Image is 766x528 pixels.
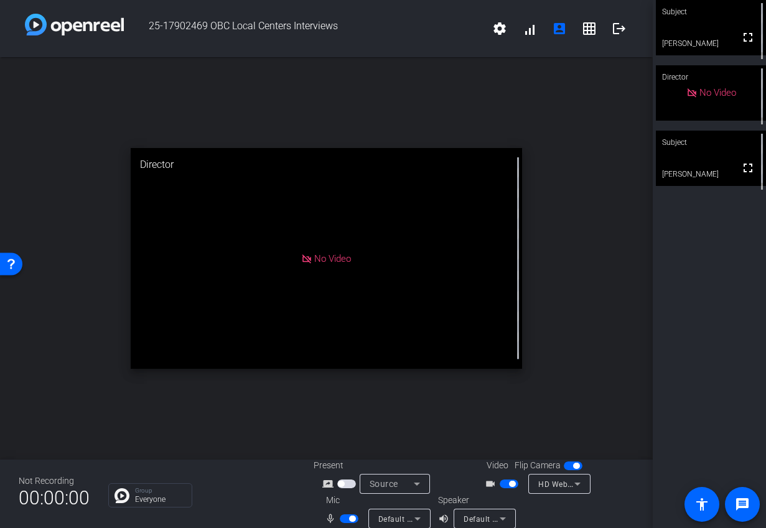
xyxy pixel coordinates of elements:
mat-icon: videocam_outline [485,476,500,491]
span: Source [370,479,398,489]
div: Director [656,65,766,89]
mat-icon: fullscreen [740,160,755,175]
mat-icon: grid_on [582,21,597,36]
span: No Video [699,87,736,98]
img: Chat Icon [114,488,129,503]
p: Everyone [135,496,185,503]
span: Default - External Headphones (Built-in) [464,514,608,524]
mat-icon: logout [612,21,627,36]
span: No Video [314,252,351,264]
img: white-gradient.svg [25,14,124,35]
mat-icon: account_box [552,21,567,36]
mat-icon: settings [492,21,507,36]
div: Not Recording [19,475,90,488]
span: 00:00:00 [19,483,90,513]
mat-icon: message [735,497,750,512]
mat-icon: fullscreen [740,30,755,45]
span: HD Webcam C615 (046d:082c) [538,479,652,489]
div: Mic [314,494,438,507]
div: Subject [656,131,766,154]
mat-icon: screen_share_outline [322,476,337,491]
mat-icon: mic_none [325,511,340,526]
div: Speaker [438,494,513,507]
mat-icon: volume_up [438,511,453,526]
p: Group [135,488,185,494]
div: Director [131,148,522,182]
div: Present [314,459,438,472]
span: 25-17902469 OBC Local Centers Interviews [124,14,485,44]
button: signal_cellular_alt [515,14,544,44]
span: Default - External Microphone (Built-in) [378,514,520,524]
span: Flip Camera [515,459,561,472]
mat-icon: accessibility [694,497,709,512]
span: Video [487,459,508,472]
